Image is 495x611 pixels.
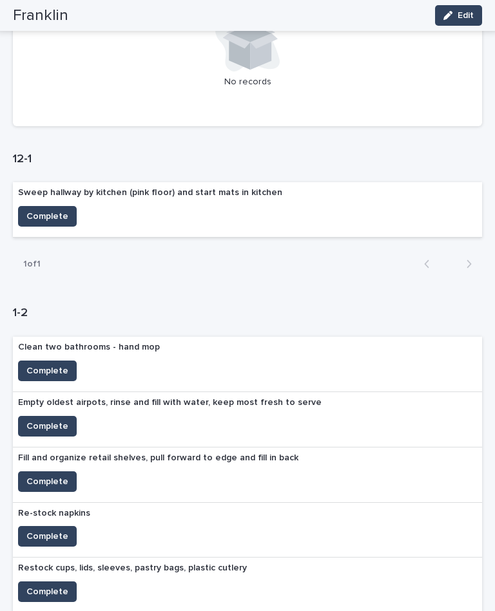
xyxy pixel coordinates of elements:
a: Re-stock napkinsComplete [13,503,482,558]
span: Complete [26,210,68,223]
button: Complete [18,361,77,381]
a: Fill and organize retail shelves, pull forward to edge and fill in backComplete [13,447,482,503]
span: Complete [26,475,68,488]
p: Fill and organize retail shelves, pull forward to edge and fill in back [18,453,298,464]
button: Next [448,258,482,270]
p: 1 of 1 [13,249,51,280]
p: Empty oldest airpots, rinse and fill with water, keep most fresh to serve [18,397,322,408]
p: No records [21,77,474,88]
button: Complete [18,471,77,492]
p: Re-stock napkins [18,508,90,519]
span: Edit [458,11,474,20]
a: Empty oldest airpots, rinse and fill with water, keep most fresh to serveComplete [13,392,482,447]
button: Complete [18,526,77,547]
span: Complete [26,364,68,377]
h1: 12-1 [13,152,482,167]
a: Sweep hallway by kitchen (pink floor) and start mats in kitchenComplete [13,182,482,238]
a: Clean two bathrooms - hand mopComplete [13,337,482,392]
span: Complete [26,530,68,543]
button: Complete [18,581,77,602]
span: Complete [26,585,68,598]
h2: Franklin [13,6,68,25]
span: Complete [26,420,68,433]
button: Complete [18,206,77,227]
button: Back [414,258,448,270]
p: Restock cups, lids, sleeves, pastry bags, plastic cutlery [18,563,247,574]
button: Edit [435,5,482,26]
button: Complete [18,416,77,437]
h1: 1-2 [13,306,482,321]
p: Sweep hallway by kitchen (pink floor) and start mats in kitchen [18,187,282,198]
p: Clean two bathrooms - hand mop [18,342,160,353]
